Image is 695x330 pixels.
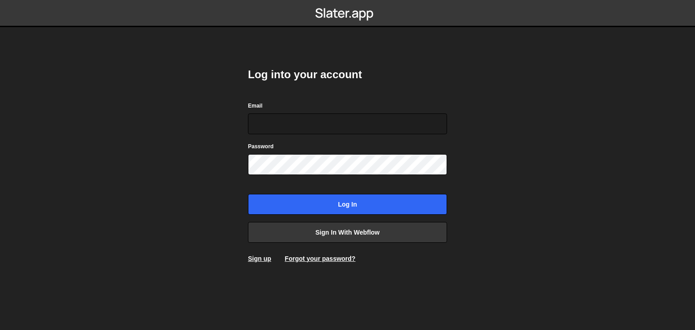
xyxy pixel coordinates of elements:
a: Sign up [248,255,271,262]
a: Forgot your password? [285,255,355,262]
input: Log in [248,194,447,215]
h2: Log into your account [248,67,447,82]
a: Sign in with Webflow [248,222,447,243]
label: Password [248,142,274,151]
label: Email [248,101,262,110]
